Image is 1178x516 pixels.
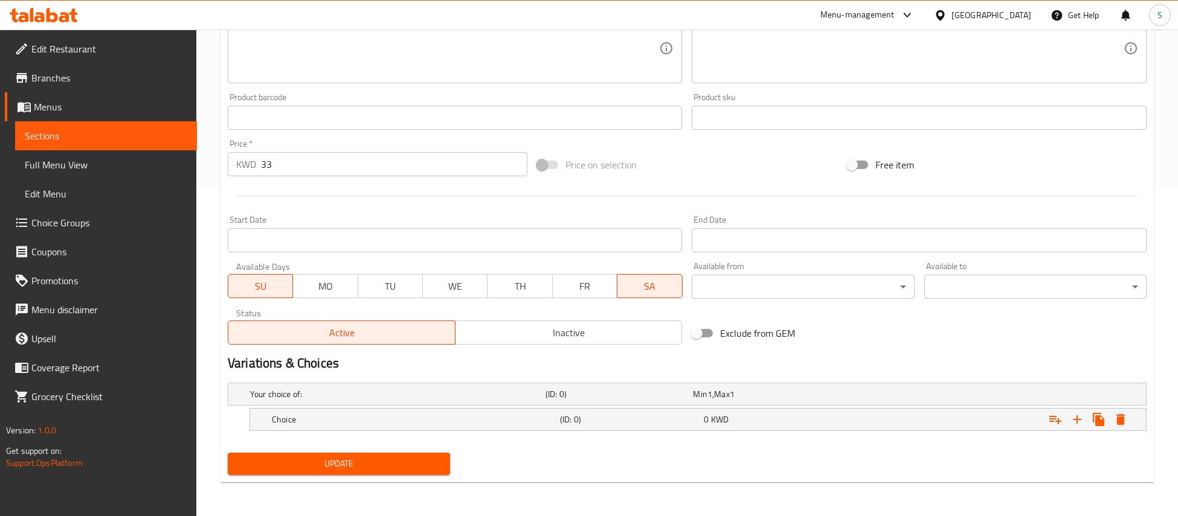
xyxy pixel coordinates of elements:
[6,422,36,438] span: Version:
[233,324,451,342] span: Active
[460,324,678,342] span: Inactive
[565,158,637,172] span: Price on selection
[237,456,440,471] span: Update
[25,186,187,201] span: Edit Menu
[692,106,1146,130] input: Please enter product sku
[31,331,187,346] span: Upsell
[617,274,682,298] button: SA
[228,383,1146,405] div: Expand
[25,129,187,143] span: Sections
[5,92,197,121] a: Menus
[298,278,353,295] span: MO
[5,295,197,324] a: Menu disclaimer
[250,388,541,400] h5: Your choice of:
[622,278,677,295] span: SA
[720,326,795,340] span: Exclude from GEM
[730,386,735,402] span: 1
[692,275,914,299] div: ​
[25,158,187,172] span: Full Menu View
[272,413,555,425] h5: Choice
[5,382,197,411] a: Grocery Checklist
[5,324,197,353] a: Upsell
[5,63,197,92] a: Branches
[552,274,617,298] button: FR
[1088,409,1110,430] button: Clone new choice
[560,413,699,425] h5: (ID: 0)
[714,386,729,402] span: Max
[546,388,688,400] h5: (ID: 0)
[704,412,709,427] span: 0
[228,320,455,345] button: Active
[233,278,288,295] span: SU
[261,152,527,176] input: Please enter price
[5,266,197,295] a: Promotions
[6,455,83,471] a: Support.OpsPlatform
[358,274,423,298] button: TU
[924,275,1147,299] div: ​
[31,389,187,404] span: Grocery Checklist
[228,354,1147,372] h2: Variations & Choices
[31,360,187,375] span: Coverage Report
[455,320,683,345] button: Inactive
[1157,8,1162,22] span: S
[711,412,729,427] span: KWD
[707,386,712,402] span: 1
[228,453,450,475] button: Update
[363,278,418,295] span: TU
[1066,409,1088,430] button: Add new choice
[228,106,682,130] input: Please enter product barcode
[1044,409,1066,430] button: Add choice group
[5,34,197,63] a: Edit Restaurant
[951,8,1031,22] div: [GEOGRAPHIC_DATA]
[228,274,293,298] button: SU
[5,353,197,382] a: Coverage Report
[236,157,256,171] p: KWD
[428,278,483,295] span: WE
[1110,409,1131,430] button: Delete Choice
[15,121,197,150] a: Sections
[31,71,187,85] span: Branches
[875,158,914,172] span: Free item
[693,388,835,400] div: ,
[250,409,1146,430] div: Expand
[492,278,547,295] span: TH
[15,150,197,179] a: Full Menu View
[15,179,197,208] a: Edit Menu
[558,278,613,295] span: FR
[31,302,187,317] span: Menu disclaimer
[693,386,707,402] span: Min
[292,274,358,298] button: MO
[5,208,197,237] a: Choice Groups
[422,274,488,298] button: WE
[487,274,552,298] button: TH
[31,273,187,288] span: Promotions
[31,215,187,230] span: Choice Groups
[6,443,62,459] span: Get support on:
[820,8,895,22] div: Menu-management
[34,100,187,114] span: Menus
[5,237,197,266] a: Coupons
[37,422,56,438] span: 1.0.0
[31,244,187,259] span: Coupons
[31,42,187,56] span: Edit Restaurant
